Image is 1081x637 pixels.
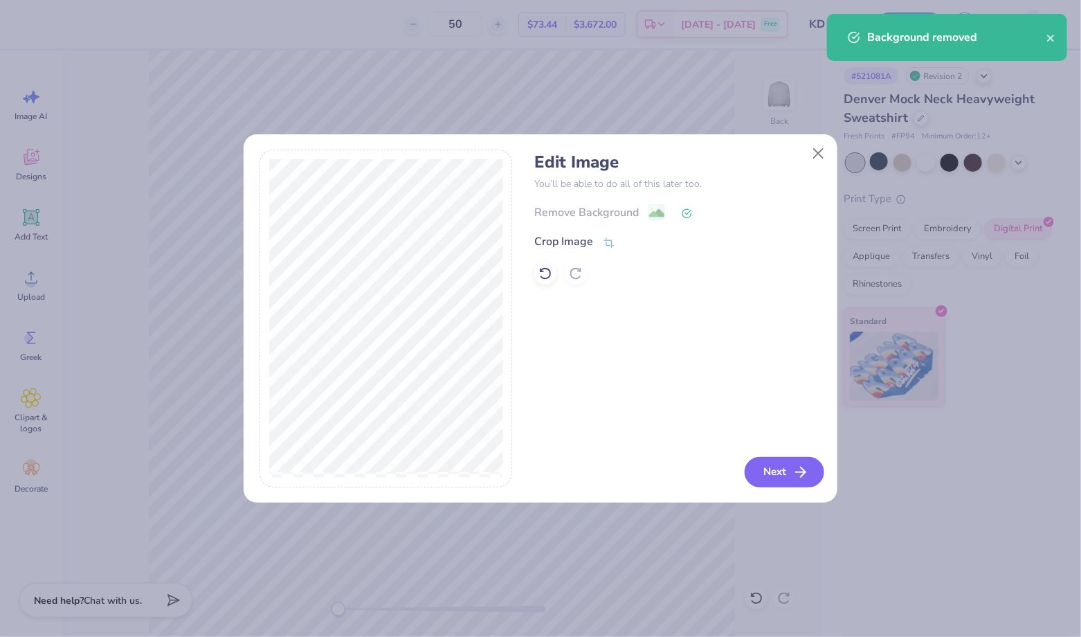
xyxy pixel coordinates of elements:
button: close [1046,29,1056,46]
p: You’ll be able to do all of this later too. [534,177,821,191]
div: Crop Image [534,233,593,250]
div: Background removed [867,29,1046,46]
button: Close [806,140,832,166]
button: Next [745,457,824,487]
h4: Edit Image [534,152,821,172]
